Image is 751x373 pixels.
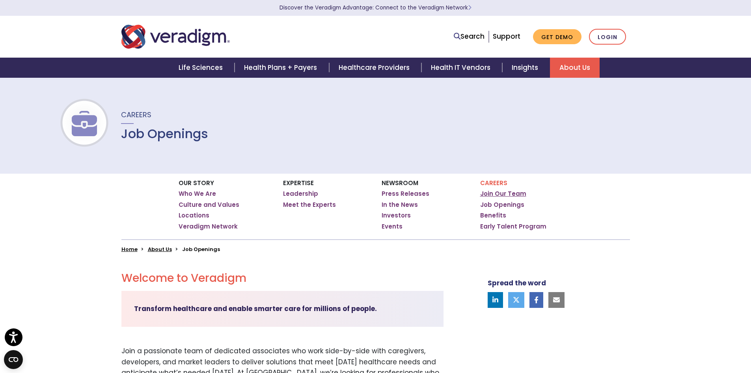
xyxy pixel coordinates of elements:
[30,47,71,52] div: Domain Overview
[280,4,471,11] a: Discover the Veradigm Advantage: Connect to the Veradigm NetworkLearn More
[121,126,208,141] h1: Job Openings
[148,246,172,253] a: About Us
[179,223,238,231] a: Veradigm Network
[179,201,239,209] a: Culture and Values
[179,190,216,198] a: Who We Are
[329,58,421,78] a: Healthcare Providers
[480,212,506,219] a: Benefits
[493,32,520,41] a: Support
[382,201,418,209] a: In the News
[283,201,336,209] a: Meet the Experts
[134,304,377,313] strong: Transform healthcare and enable smarter care for millions of people.
[488,278,546,288] strong: Spread the word
[22,13,39,19] div: v 4.0.25
[468,4,471,11] span: Learn More
[421,58,502,78] a: Health IT Vendors
[121,246,138,253] a: Home
[169,58,235,78] a: Life Sciences
[87,47,133,52] div: Keywords by Traffic
[20,21,87,27] div: Domain: [DOMAIN_NAME]
[382,212,411,219] a: Investors
[382,223,403,231] a: Events
[533,29,581,45] a: Get Demo
[283,190,318,198] a: Leadership
[550,58,600,78] a: About Us
[121,272,444,285] h2: Welcome to Veradigm
[454,31,485,42] a: Search
[235,58,329,78] a: Health Plans + Payers
[382,190,429,198] a: Press Releases
[480,201,524,209] a: Job Openings
[480,223,546,231] a: Early Talent Program
[4,350,23,369] button: Open CMP widget
[589,29,626,45] a: Login
[121,24,230,50] img: Veradigm logo
[121,110,151,120] span: Careers
[13,13,19,19] img: logo_orange.svg
[502,58,550,78] a: Insights
[21,46,28,52] img: tab_domain_overview_orange.svg
[480,190,526,198] a: Join Our Team
[78,46,85,52] img: tab_keywords_by_traffic_grey.svg
[13,21,19,27] img: website_grey.svg
[179,212,209,219] a: Locations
